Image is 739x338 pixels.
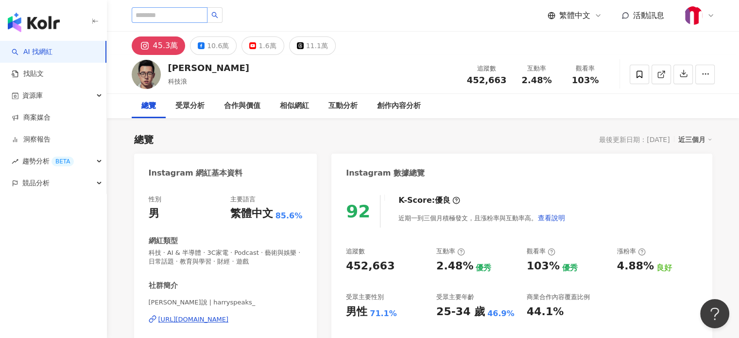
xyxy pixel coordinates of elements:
[521,75,551,85] span: 2.48%
[190,36,237,55] button: 10.6萬
[436,304,485,320] div: 25-34 歲
[168,62,249,74] div: [PERSON_NAME]
[346,201,370,221] div: 92
[149,195,161,204] div: 性別
[398,208,566,228] div: 近期一到三個月積極發文，且漲粉率與互動率高。
[258,39,276,53] div: 1.6萬
[487,308,515,319] div: 46.9%
[168,78,187,85] span: 科技浪
[346,304,367,320] div: 男性
[538,214,565,222] span: 查看說明
[527,304,564,320] div: 44.1%
[537,208,566,228] button: 查看說明
[207,39,229,53] div: 10.6萬
[22,150,74,172] span: 趨勢分析
[527,259,560,274] div: 103%
[656,263,672,273] div: 良好
[476,263,491,273] div: 優秀
[132,36,186,55] button: 45.3萬
[22,85,43,107] span: 資源庫
[678,133,712,146] div: 近三個月
[12,113,51,123] a: 商案媒合
[435,195,450,206] div: 優良
[134,133,154,146] div: 總覽
[467,64,507,73] div: 追蹤數
[149,236,178,246] div: 網紅類型
[518,64,555,73] div: 互動率
[346,293,384,302] div: 受眾主要性別
[700,299,729,328] iframe: Help Scout Beacon - Open
[617,247,646,256] div: 漲粉率
[230,195,256,204] div: 主要語言
[572,75,599,85] span: 103%
[370,308,397,319] div: 71.1%
[467,75,507,85] span: 452,663
[149,281,178,291] div: 社群簡介
[527,247,555,256] div: 觀看率
[398,195,460,206] div: K-Score :
[153,39,178,53] div: 45.3萬
[684,6,703,25] img: MMdc_PPT.png
[527,293,590,302] div: 商業合作內容覆蓋比例
[158,315,229,324] div: [URL][DOMAIN_NAME]
[132,60,161,89] img: KOL Avatar
[567,64,604,73] div: 觀看率
[211,12,218,18] span: search
[436,293,474,302] div: 受眾主要年齡
[633,11,664,20] span: 活動訊息
[52,157,74,166] div: BETA
[436,259,473,274] div: 2.48%
[617,259,654,274] div: 4.88%
[12,135,51,144] a: 洞察報告
[8,13,60,32] img: logo
[12,47,52,57] a: searchAI 找網紅
[149,168,243,178] div: Instagram 網紅基本資料
[599,136,670,143] div: 最後更新日期：[DATE]
[275,211,303,221] span: 85.6%
[12,158,18,165] span: rise
[328,100,358,112] div: 互動分析
[175,100,205,112] div: 受眾分析
[149,249,303,266] span: 科技 · AI & 半導體 · 3C家電 · Podcast · 藝術與娛樂 · 日常話題 · 教育與學習 · 財經 · 遊戲
[346,247,365,256] div: 追蹤數
[141,100,156,112] div: 總覽
[377,100,421,112] div: 創作內容分析
[306,39,328,53] div: 11.1萬
[149,298,303,307] span: [PERSON_NAME]說 | harryspeaks_
[559,10,590,21] span: 繁體中文
[280,100,309,112] div: 相似網紅
[436,247,465,256] div: 互動率
[149,206,159,221] div: 男
[346,168,425,178] div: Instagram 數據總覽
[289,36,336,55] button: 11.1萬
[224,100,260,112] div: 合作與價值
[149,315,303,324] a: [URL][DOMAIN_NAME]
[230,206,273,221] div: 繁體中文
[346,259,395,274] div: 452,663
[22,172,50,194] span: 競品分析
[12,69,44,79] a: 找貼文
[562,263,578,273] div: 優秀
[241,36,284,55] button: 1.6萬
